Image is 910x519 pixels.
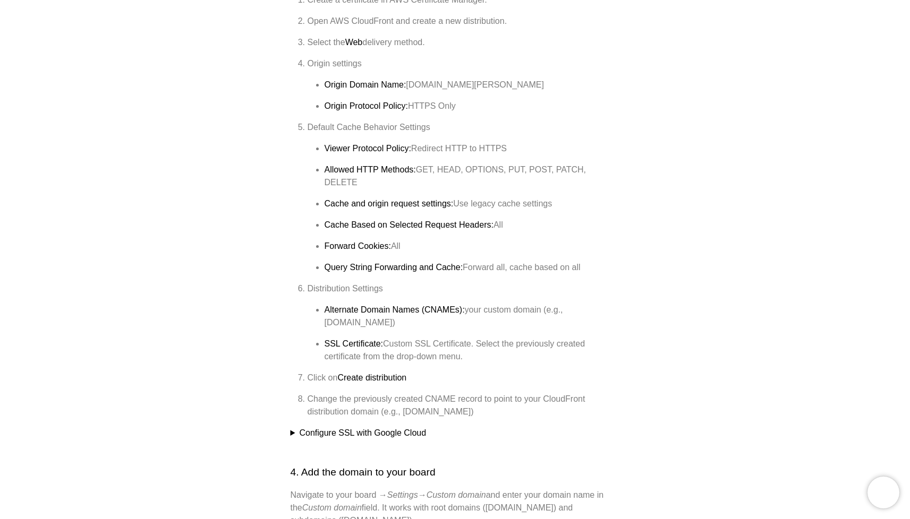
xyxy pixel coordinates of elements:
li: Custom SSL Certificate. Select the previously created certificate from the drop-down menu. [325,338,620,363]
li: Click on [308,371,620,384]
li: All [325,219,620,231]
li: Default Cache Behavior Settings [308,121,620,274]
li: Distribution Settings [308,282,620,363]
strong: Alternate Domain Names (CNAMEs): [325,305,465,314]
strong: Viewer Protocol Policy: [325,144,411,153]
strong: Cache and origin request settings: [325,199,454,208]
strong: Create distribution [337,373,406,382]
summary: Configure SSL with Google Cloud [291,427,620,439]
strong: Web [345,38,363,47]
em: Settings [387,490,418,499]
li: Forward all, cache based on all [325,261,620,274]
strong: Origin Protocol Policy: [325,101,408,110]
li: HTTPS Only [325,100,620,113]
strong: Query String Forwarding and Cache: [325,263,463,272]
li: GET, HEAD, OPTIONS, PUT, POST, PATCH, DELETE [325,163,620,189]
em: Custom domain [427,490,486,499]
strong: Cache Based on Selected Request Headers: [325,220,494,229]
li: Change the previously created CNAME record to point to your CloudFront distribution domain (e.g.,... [308,393,620,418]
em: Custom domain [302,503,362,512]
li: your custom domain (e.g., [DOMAIN_NAME]) [325,304,620,329]
iframe: Chatra live chat [868,477,899,508]
strong: Forward Cookies: [325,241,391,250]
li: Open AWS CloudFront and create a new distribution. [308,15,620,28]
strong: Allowed HTTP Methods: [325,165,416,174]
strong: Origin Domain Name: [325,80,406,89]
li: Origin settings [308,57,620,113]
h2: 4. Add the domain to your board [291,465,620,480]
li: Use legacy cache settings [325,197,620,210]
li: All [325,240,620,253]
strong: SSL Certificate: [325,339,384,348]
li: Redirect HTTP to HTTPS [325,142,620,155]
li: [DOMAIN_NAME][PERSON_NAME] [325,79,620,91]
li: Select the delivery method. [308,36,620,49]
